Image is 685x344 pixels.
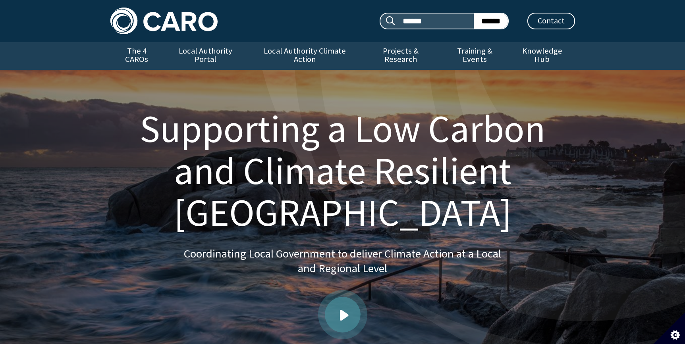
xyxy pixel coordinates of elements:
a: Local Authority Climate Action [248,42,361,70]
h1: Supporting a Low Carbon and Climate Resilient [GEOGRAPHIC_DATA] [120,108,565,234]
button: Set cookie preferences [653,312,685,344]
a: Play video [325,297,361,332]
a: Training & Events [440,42,509,70]
img: Caro logo [110,8,218,34]
a: Knowledge Hub [509,42,575,70]
a: Contact [527,13,575,29]
a: The 4 CAROs [110,42,163,70]
p: Coordinating Local Government to deliver Climate Action at a Local and Regional Level [184,246,502,276]
a: Projects & Research [361,42,440,70]
a: Local Authority Portal [163,42,248,70]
